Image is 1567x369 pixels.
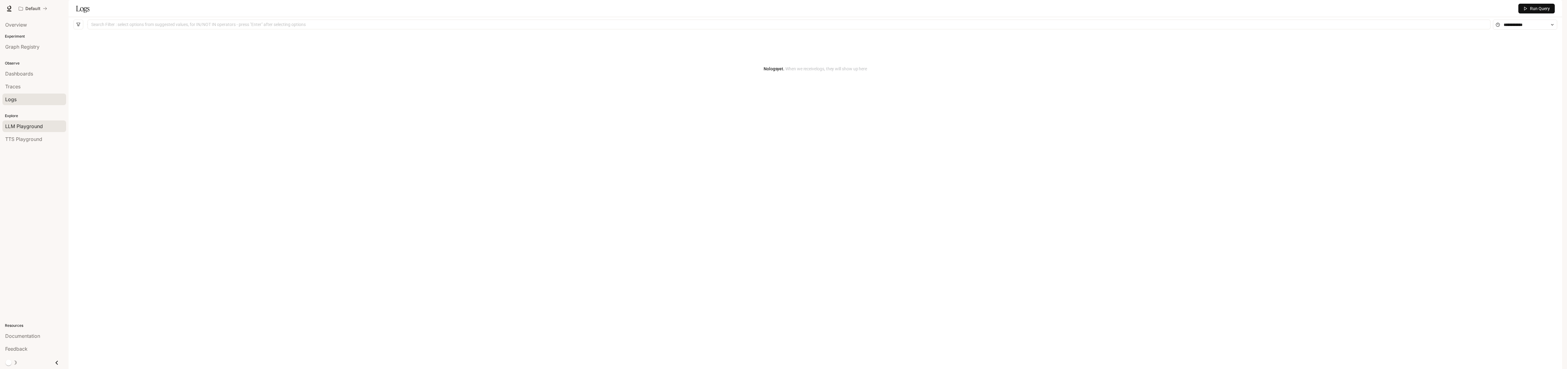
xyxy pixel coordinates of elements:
[764,65,867,72] article: No logs yet.
[784,66,867,71] span: When we receive logs , they will show up here
[16,2,50,15] button: All workspaces
[1530,5,1550,12] span: Run Query
[76,2,89,15] h1: Logs
[73,20,83,29] button: filter
[76,22,80,27] span: filter
[25,6,40,11] p: Default
[1518,4,1555,13] button: Run Query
